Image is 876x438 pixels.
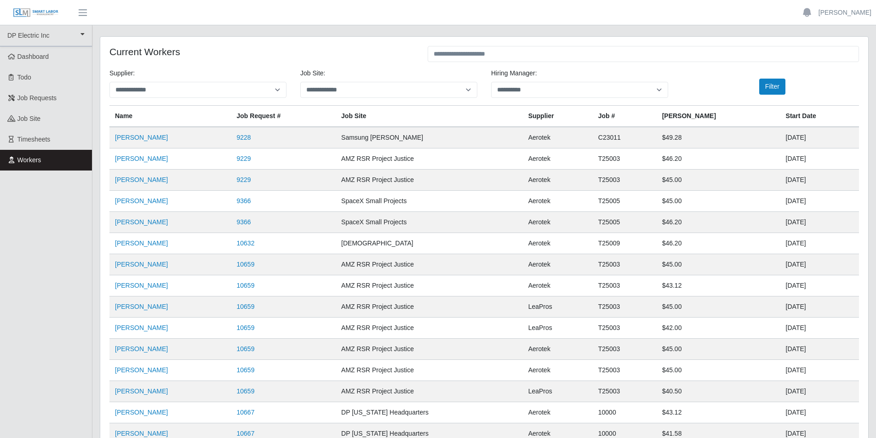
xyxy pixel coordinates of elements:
a: [PERSON_NAME] [115,430,168,437]
td: Samsung [PERSON_NAME] [336,127,523,148]
td: AMZ RSR Project Justice [336,170,523,191]
td: Aerotek [523,275,593,296]
td: T25003 [593,148,657,170]
a: 9229 [237,176,251,183]
label: Hiring Manager: [491,68,537,78]
td: AMZ RSR Project Justice [336,296,523,318]
td: Aerotek [523,360,593,381]
a: [PERSON_NAME] [115,366,168,374]
td: Aerotek [523,148,593,170]
th: Supplier [523,106,593,127]
a: [PERSON_NAME] [115,261,168,268]
td: [DATE] [780,191,859,212]
a: 10632 [237,239,255,247]
span: Timesheets [17,136,51,143]
td: [DATE] [780,233,859,254]
a: 10659 [237,282,255,289]
td: LeaPros [523,318,593,339]
td: $46.20 [657,148,780,170]
td: $40.50 [657,381,780,402]
a: [PERSON_NAME] [115,176,168,183]
td: Aerotek [523,170,593,191]
td: T25009 [593,233,657,254]
td: T25003 [593,360,657,381]
a: [PERSON_NAME] [115,324,168,331]
span: Job Requests [17,94,57,102]
a: [PERSON_NAME] [115,387,168,395]
td: AMZ RSR Project Justice [336,254,523,275]
th: [PERSON_NAME] [657,106,780,127]
td: [DATE] [780,254,859,275]
td: T25005 [593,212,657,233]
td: T25003 [593,318,657,339]
td: [DATE] [780,360,859,381]
a: 10659 [237,366,255,374]
a: 9366 [237,197,251,205]
a: [PERSON_NAME] [115,197,168,205]
td: AMZ RSR Project Justice [336,318,523,339]
a: [PERSON_NAME] [115,134,168,141]
td: AMZ RSR Project Justice [336,339,523,360]
td: LeaPros [523,296,593,318]
th: Job Request # [231,106,336,127]
td: $45.00 [657,254,780,275]
a: 10659 [237,303,255,310]
img: SLM Logo [13,8,59,18]
td: [DATE] [780,275,859,296]
td: [DATE] [780,170,859,191]
td: AMZ RSR Project Justice [336,148,523,170]
td: SpaceX Small Projects [336,212,523,233]
a: 10667 [237,409,255,416]
td: [DATE] [780,339,859,360]
td: $45.00 [657,191,780,212]
td: $42.00 [657,318,780,339]
td: T25003 [593,170,657,191]
td: T25003 [593,381,657,402]
label: job site: [300,68,325,78]
a: 10659 [237,324,255,331]
td: 10000 [593,402,657,423]
td: Aerotek [523,212,593,233]
a: [PERSON_NAME] [115,218,168,226]
td: [DATE] [780,402,859,423]
td: Aerotek [523,402,593,423]
td: DP [US_STATE] Headquarters [336,402,523,423]
a: [PERSON_NAME] [115,345,168,353]
a: 9228 [237,134,251,141]
td: [DATE] [780,296,859,318]
th: Job # [593,106,657,127]
td: $46.20 [657,233,780,254]
th: Name [109,106,231,127]
td: AMZ RSR Project Justice [336,275,523,296]
a: [PERSON_NAME] [115,239,168,247]
td: $43.12 [657,275,780,296]
span: Workers [17,156,41,164]
td: [DEMOGRAPHIC_DATA] [336,233,523,254]
td: T25003 [593,254,657,275]
td: T25003 [593,296,657,318]
th: job site [336,106,523,127]
span: Todo [17,74,31,81]
span: job site [17,115,41,122]
a: 10659 [237,387,255,395]
td: Aerotek [523,233,593,254]
td: Aerotek [523,127,593,148]
th: Start Date [780,106,859,127]
td: Aerotek [523,339,593,360]
a: 9366 [237,218,251,226]
td: $45.00 [657,360,780,381]
td: T25003 [593,339,657,360]
a: [PERSON_NAME] [115,282,168,289]
button: Filter [759,79,785,95]
td: $49.28 [657,127,780,148]
td: SpaceX Small Projects [336,191,523,212]
td: C23011 [593,127,657,148]
td: Aerotek [523,254,593,275]
td: [DATE] [780,127,859,148]
td: AMZ RSR Project Justice [336,360,523,381]
label: Supplier: [109,68,135,78]
td: T25005 [593,191,657,212]
a: 10659 [237,345,255,353]
td: Aerotek [523,191,593,212]
h4: Current Workers [109,46,414,57]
